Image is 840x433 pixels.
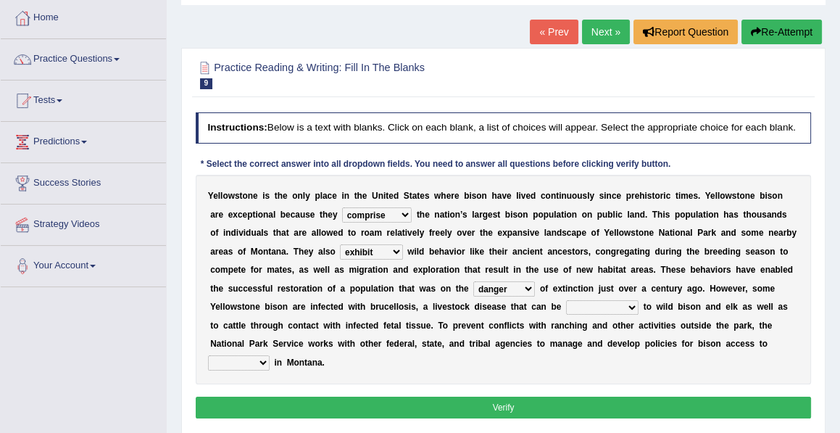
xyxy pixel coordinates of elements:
b: e [446,191,452,201]
b: r [215,210,219,220]
b: n [455,210,460,220]
b: r [361,228,365,238]
b: l [587,191,589,201]
b: i [341,191,344,201]
b: f [429,228,432,238]
b: n [298,191,303,201]
b: p [675,210,680,220]
b: n [607,191,612,201]
b: n [587,210,592,220]
b: n [434,210,439,220]
a: Strategy Videos [1,205,166,241]
b: e [283,191,288,201]
b: e [635,191,640,201]
b: d [394,191,399,201]
b: a [412,191,417,201]
b: c [617,210,623,220]
b: n [482,191,487,201]
b: e [581,228,586,238]
b: v [407,228,412,238]
b: i [604,191,606,201]
b: i [662,210,665,220]
b: c [567,228,572,238]
b: e [507,191,512,201]
b: u [300,210,305,220]
b: e [218,210,223,220]
b: o [449,210,454,220]
b: t [348,228,351,238]
b: t [286,228,289,238]
b: i [706,210,708,220]
b: o [292,191,297,201]
b: a [698,210,703,220]
a: Your Account [1,246,166,282]
b: l [627,210,629,220]
b: c [541,191,546,201]
b: o [591,228,596,238]
b: i [559,191,561,201]
b: t [417,210,420,220]
b: o [772,191,777,201]
b: a [440,210,445,220]
b: e [302,228,307,238]
b: o [546,191,551,201]
b: a [571,228,576,238]
b: i [510,210,512,220]
b: l [261,228,263,238]
b: l [303,191,305,201]
b: e [750,191,755,201]
b: u [567,191,572,201]
b: w [725,191,731,201]
b: s [562,228,567,238]
b: e [333,228,338,238]
b: e [362,191,367,201]
b: t [275,191,278,201]
b: e [710,191,715,201]
b: t [743,210,746,220]
b: Y [705,191,710,201]
b: t [480,228,483,238]
b: a [294,228,299,238]
b: e [412,228,417,238]
b: t [417,191,420,201]
b: e [467,228,472,238]
b: a [512,228,517,238]
b: n [771,210,776,220]
b: n [344,191,349,201]
b: s [305,210,310,220]
b: s [599,191,604,201]
b: a [397,228,402,238]
b: c [238,210,243,220]
b: p [247,210,252,220]
b: a [257,228,262,238]
b: r [472,228,475,238]
a: Practice Questions [1,39,166,75]
b: p [544,210,549,220]
b: d [246,228,251,238]
b: d [231,228,236,238]
button: Report Question [633,20,738,44]
b: y [305,191,310,201]
b: n [517,228,523,238]
b: a [630,210,635,220]
b: g [483,210,488,220]
b: e [310,210,315,220]
b: s [768,191,773,201]
b: i [765,191,767,201]
b: h [639,191,644,201]
b: e [213,191,218,201]
b: i [255,210,257,220]
b: r [451,191,454,201]
span: 9 [200,78,213,89]
b: c [291,210,296,220]
b: o [720,191,725,201]
b: o [457,228,462,238]
b: u [757,210,762,220]
b: d [557,228,562,238]
b: o [517,210,523,220]
b: c [666,191,671,201]
b: i [615,210,617,220]
b: n [263,210,268,220]
b: t [703,210,706,220]
b: r [387,228,391,238]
